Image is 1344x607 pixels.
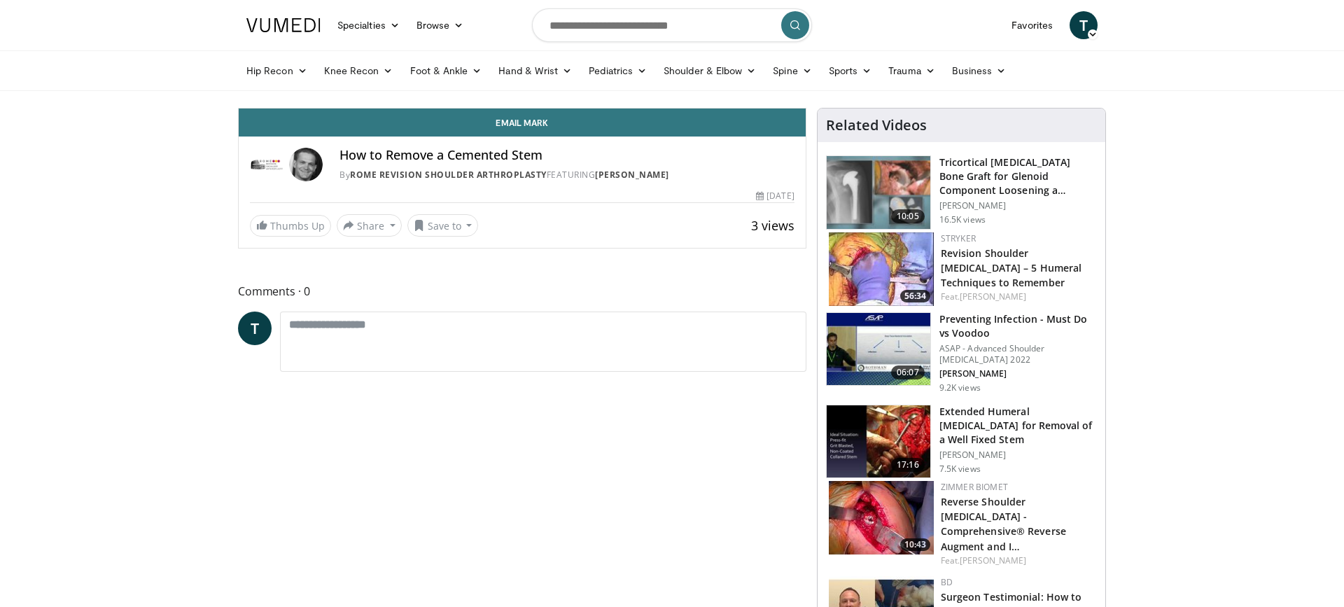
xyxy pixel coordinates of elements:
a: [PERSON_NAME] [960,554,1026,566]
img: 54195_0000_3.png.150x105_q85_crop-smart_upscale.jpg [827,156,930,229]
h3: Extended Humeral [MEDICAL_DATA] for Removal of a Well Fixed Stem [939,405,1097,447]
a: Email Mark [239,109,806,137]
div: Feat. [941,291,1094,303]
h3: Preventing Infection - Must Do vs Voodoo [939,312,1097,340]
a: Hip Recon [238,57,316,85]
a: Browse [408,11,472,39]
div: Feat. [941,554,1094,567]
a: 06:07 Preventing Infection - Must Do vs Voodoo ASAP - Advanced Shoulder [MEDICAL_DATA] 2022 [PERS... [826,312,1097,393]
p: 16.5K views [939,214,986,225]
img: Rome Revision Shoulder Arthroplasty [250,148,283,181]
span: 10:43 [900,538,930,551]
a: Pediatrics [580,57,655,85]
img: Avatar [289,148,323,181]
span: 56:34 [900,290,930,302]
a: Foot & Ankle [402,57,491,85]
span: 06:07 [891,365,925,379]
img: dc30e337-3fc0-4f9f-a6f8-53184339cf06.150x105_q85_crop-smart_upscale.jpg [829,481,934,554]
div: [DATE] [756,190,794,202]
h4: Related Videos [826,117,927,134]
p: 7.5K views [939,463,981,475]
a: Spine [764,57,820,85]
p: ASAP - Advanced Shoulder [MEDICAL_DATA] 2022 [939,343,1097,365]
a: Favorites [1003,11,1061,39]
a: T [238,312,272,345]
span: 3 views [751,217,794,234]
a: Hand & Wrist [490,57,580,85]
a: Shoulder & Elbow [655,57,764,85]
a: Zimmer Biomet [941,481,1008,493]
span: 17:16 [891,458,925,472]
p: [PERSON_NAME] [939,200,1097,211]
img: VuMedi Logo [246,18,321,32]
a: Stryker [941,232,976,244]
button: Save to [407,214,479,237]
a: Specialties [329,11,408,39]
a: 10:05 Tricortical [MEDICAL_DATA] Bone Graft for Glenoid Component Loosening a… [PERSON_NAME] 16.5... [826,155,1097,230]
span: 10:05 [891,209,925,223]
img: aae374fe-e30c-4d93-85d1-1c39c8cb175f.150x105_q85_crop-smart_upscale.jpg [827,313,930,386]
span: Comments 0 [238,282,806,300]
a: [PERSON_NAME] [595,169,669,181]
a: BD [941,576,953,588]
a: Thumbs Up [250,215,331,237]
p: [PERSON_NAME] [939,368,1097,379]
p: [PERSON_NAME] [939,449,1097,461]
a: Revision Shoulder [MEDICAL_DATA] – 5 Humeral Techniques to Remember [941,246,1082,289]
a: Reverse Shoulder [MEDICAL_DATA] - Comprehensive® Reverse Augment and I… [941,495,1066,552]
a: Sports [820,57,881,85]
a: Knee Recon [316,57,402,85]
h3: Tricortical [MEDICAL_DATA] Bone Graft for Glenoid Component Loosening a… [939,155,1097,197]
a: [PERSON_NAME] [960,291,1026,302]
a: Rome Revision Shoulder Arthroplasty [350,169,547,181]
img: 0bf4b0fb-158d-40fd-8840-cd37d1d3604d.150x105_q85_crop-smart_upscale.jpg [827,405,930,478]
a: Business [944,57,1015,85]
a: 56:34 [829,232,934,306]
h4: How to Remove a Cemented Stem [339,148,794,163]
button: Share [337,214,402,237]
a: Trauma [880,57,944,85]
p: 9.2K views [939,382,981,393]
img: 13e13d31-afdc-4990-acd0-658823837d7a.150x105_q85_crop-smart_upscale.jpg [829,232,934,306]
a: 17:16 Extended Humeral [MEDICAL_DATA] for Removal of a Well Fixed Stem [PERSON_NAME] 7.5K views [826,405,1097,479]
div: By FEATURING [339,169,794,181]
a: 10:43 [829,481,934,554]
input: Search topics, interventions [532,8,812,42]
a: T [1070,11,1098,39]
